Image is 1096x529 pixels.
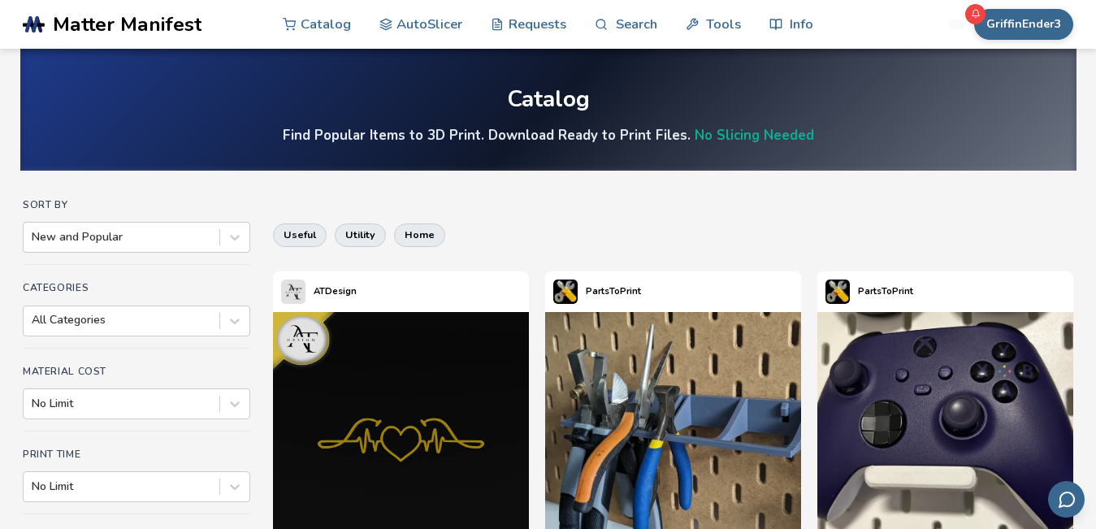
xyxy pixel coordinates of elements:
img: PartsToPrint's profile [553,280,578,304]
span: Matter Manifest [53,13,201,36]
a: ATDesign's profileATDesign [273,271,365,312]
div: Catalog [507,87,590,112]
a: No Slicing Needed [695,126,814,145]
img: ATDesign's profile [281,280,305,304]
p: PartsToPrint [586,283,641,300]
button: utility [335,223,386,246]
h4: Sort By [23,199,250,210]
h4: Categories [23,282,250,293]
input: All Categories [32,314,35,327]
h4: Find Popular Items to 3D Print. Download Ready to Print Files. [283,126,814,145]
h4: Material Cost [23,366,250,377]
input: No Limit [32,397,35,410]
button: home [394,223,445,246]
img: PartsToPrint's profile [825,280,850,304]
a: PartsToPrint's profilePartsToPrint [817,271,921,312]
input: No Limit [32,480,35,493]
input: New and Popular [32,231,35,244]
p: PartsToPrint [858,283,913,300]
h4: Print Time [23,449,250,460]
button: GriffinEnder3 [974,9,1073,40]
button: useful [273,223,327,246]
button: Send feedback via email [1048,481,1085,518]
p: ATDesign [314,283,357,300]
a: PartsToPrint's profilePartsToPrint [545,271,649,312]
